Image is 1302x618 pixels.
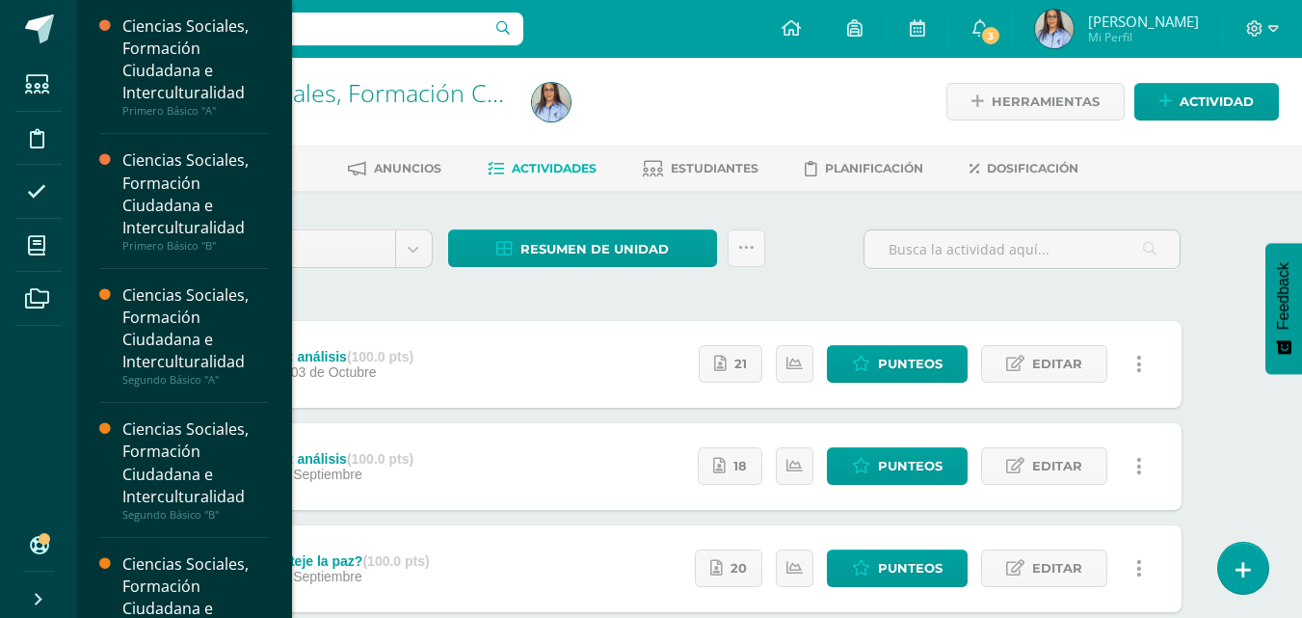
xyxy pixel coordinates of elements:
span: Editar [1032,346,1082,382]
span: Punteos [878,346,943,382]
div: ¿Cómo se teje la paz? [221,553,429,569]
div: Ciencias Sociales, Formación Ciudadana e Interculturalidad [122,418,269,507]
div: Ciencias Sociales, Formación Ciudadana e Interculturalidad [122,15,269,104]
div: Tema 5 y 6: análisis [221,349,413,364]
div: Tercero Básico 'A' [150,106,509,124]
span: Estudiantes [671,161,758,175]
a: Punteos [827,550,968,587]
span: Punteos [878,448,943,484]
span: [PERSON_NAME] [1088,12,1199,31]
span: Editar [1032,448,1082,484]
a: Ciencias Sociales, Formación Ciudadana e InterculturalidadPrimero Básico "A" [122,15,269,118]
img: 70b1105214193c847cd35a8087b967c7.png [532,83,571,121]
span: 30 de Septiembre [255,467,362,482]
a: Ciencias Sociales, Formación Ciudadana e InterculturalidadSegundo Básico "B" [122,418,269,521]
span: 21 [734,346,747,382]
span: Anuncios [374,161,441,175]
span: 3 [980,25,1001,46]
span: Actividad [1180,84,1254,120]
span: Feedback [1275,262,1292,330]
span: Punteos [878,551,943,586]
a: 20 [695,550,762,587]
strong: (100.0 pts) [362,553,429,569]
span: Mi Perfil [1088,29,1199,45]
button: Feedback - Mostrar encuesta [1265,243,1302,374]
a: Ciencias Sociales, Formación Ciudadana e InterculturalidadSegundo Básico "A" [122,284,269,387]
strong: (100.0 pts) [347,451,413,467]
span: Unidad 4 [214,230,381,267]
div: Tema 3 y 4: análisis [221,451,413,467]
a: Actividades [488,153,597,184]
div: Ciencias Sociales, Formación Ciudadana e Interculturalidad [122,149,269,238]
div: Primero Básico "A" [122,104,269,118]
span: Planificación [825,161,923,175]
a: 21 [699,345,762,383]
input: Busca un usuario... [90,13,523,45]
span: Resumen de unidad [520,231,669,267]
a: 18 [698,447,762,485]
input: Busca la actividad aquí... [864,230,1180,268]
a: Planificación [805,153,923,184]
a: Ciencias Sociales, Formación Ciudadana e InterculturalidadPrimero Básico "B" [122,149,269,252]
div: Segundo Básico "B" [122,508,269,522]
div: Primero Básico "B" [122,239,269,253]
a: Unidad 4 [199,230,432,267]
span: 26 de Septiembre [255,569,362,584]
span: Actividades [512,161,597,175]
a: Ciencias Sociales, Formación Ciudadana e Interculturalidad [150,76,795,109]
a: Dosificación [970,153,1078,184]
span: 20 [731,551,747,586]
img: 70b1105214193c847cd35a8087b967c7.png [1035,10,1074,48]
a: Herramientas [946,83,1125,121]
a: Actividad [1134,83,1279,121]
span: Dosificación [987,161,1078,175]
strong: (100.0 pts) [347,349,413,364]
a: Punteos [827,447,968,485]
span: Herramientas [992,84,1100,120]
a: Resumen de unidad [448,229,717,267]
div: Segundo Básico "A" [122,373,269,387]
div: Ciencias Sociales, Formación Ciudadana e Interculturalidad [122,284,269,373]
a: Anuncios [348,153,441,184]
span: 03 de Octubre [291,364,377,380]
a: Estudiantes [643,153,758,184]
span: 18 [733,448,747,484]
h1: Ciencias Sociales, Formación Ciudadana e Interculturalidad [150,79,509,106]
a: Punteos [827,345,968,383]
span: Editar [1032,551,1082,586]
